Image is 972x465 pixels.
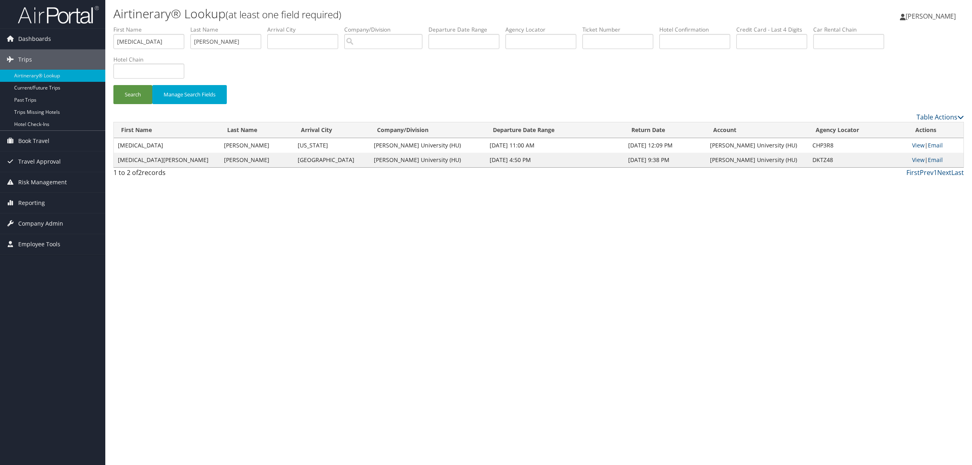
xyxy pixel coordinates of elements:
small: (at least one field required) [226,8,341,21]
label: Last Name [190,26,267,34]
td: [DATE] 4:50 PM [486,153,624,167]
button: Search [113,85,152,104]
div: 1 to 2 of records [113,168,317,181]
a: View [912,141,925,149]
a: Email [928,156,943,164]
th: Account: activate to sort column descending [706,122,808,138]
span: Reporting [18,193,45,213]
td: [US_STATE] [294,138,370,153]
th: First Name: activate to sort column ascending [114,122,220,138]
a: Prev [920,168,934,177]
label: Company/Division [344,26,428,34]
th: Return Date: activate to sort column ascending [624,122,706,138]
td: DKTZ48 [808,153,908,167]
a: View [912,156,925,164]
a: Email [928,141,943,149]
a: Next [937,168,951,177]
span: 2 [138,168,142,177]
span: Company Admin [18,213,63,234]
h1: Airtinerary® Lookup [113,5,680,22]
th: Agency Locator: activate to sort column ascending [808,122,908,138]
img: airportal-logo.png [18,5,99,24]
td: | [908,153,963,167]
td: [PERSON_NAME] [220,153,294,167]
a: [PERSON_NAME] [900,4,964,28]
th: Arrival City: activate to sort column ascending [294,122,370,138]
th: Last Name: activate to sort column ascending [220,122,294,138]
label: First Name [113,26,190,34]
label: Agency Locator [505,26,582,34]
td: [PERSON_NAME] University (HU) [706,138,808,153]
td: [GEOGRAPHIC_DATA] [294,153,370,167]
th: Actions [908,122,963,138]
label: Hotel Chain [113,55,190,64]
label: Credit Card - Last 4 Digits [736,26,813,34]
span: Book Travel [18,131,49,151]
span: Trips [18,49,32,70]
label: Car Rental Chain [813,26,890,34]
td: [DATE] 11:00 AM [486,138,624,153]
a: Last [951,168,964,177]
th: Departure Date Range: activate to sort column ascending [486,122,624,138]
a: 1 [934,168,937,177]
span: Employee Tools [18,234,60,254]
td: [PERSON_NAME] University (HU) [370,138,486,153]
td: CHP3R8 [808,138,908,153]
td: [DATE] 12:09 PM [624,138,706,153]
td: [MEDICAL_DATA] [114,138,220,153]
td: | [908,138,963,153]
label: Ticket Number [582,26,659,34]
th: Company/Division [370,122,486,138]
a: Table Actions [917,113,964,122]
span: Risk Management [18,172,67,192]
td: [DATE] 9:38 PM [624,153,706,167]
a: First [906,168,920,177]
td: [PERSON_NAME] University (HU) [706,153,808,167]
label: Departure Date Range [428,26,505,34]
span: [PERSON_NAME] [906,12,956,21]
span: Dashboards [18,29,51,49]
td: [MEDICAL_DATA][PERSON_NAME] [114,153,220,167]
td: [PERSON_NAME] [220,138,294,153]
label: Hotel Confirmation [659,26,736,34]
label: Arrival City [267,26,344,34]
button: Manage Search Fields [152,85,227,104]
span: Travel Approval [18,151,61,172]
td: [PERSON_NAME] University (HU) [370,153,486,167]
